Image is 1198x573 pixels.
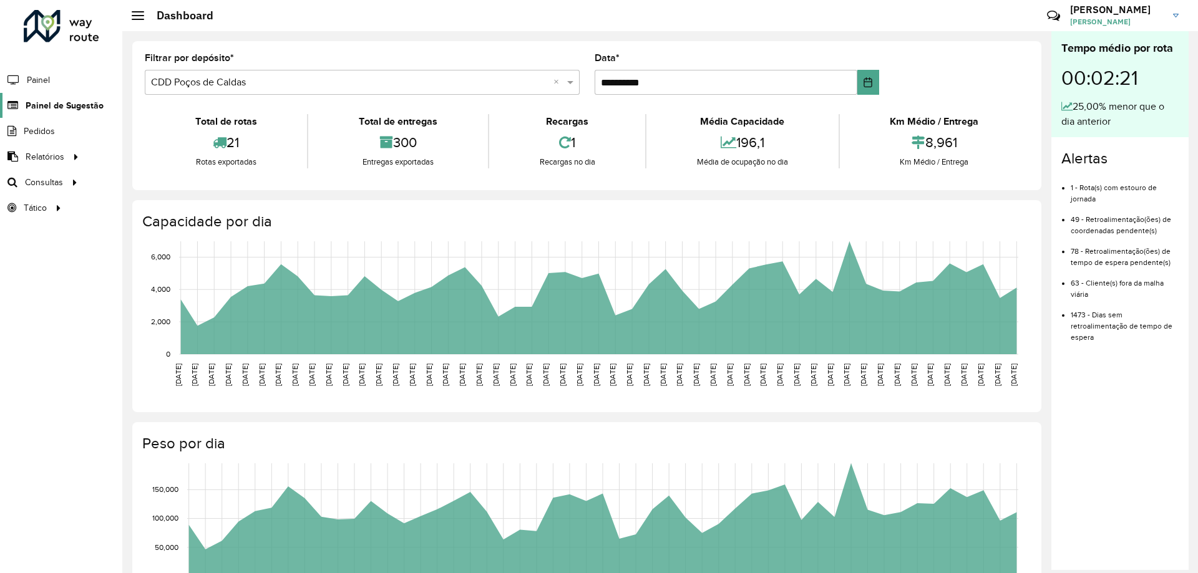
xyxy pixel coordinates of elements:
span: Consultas [25,176,63,189]
h4: Alertas [1061,150,1179,168]
div: Km Médio / Entrega [843,156,1026,168]
text: [DATE] [1010,364,1018,386]
span: Painel de Sugestão [26,99,104,112]
text: [DATE] [374,364,382,386]
label: Data [595,51,620,65]
text: [DATE] [709,364,717,386]
text: 6,000 [151,253,170,261]
text: [DATE] [207,364,215,386]
text: [DATE] [726,364,734,386]
text: [DATE] [859,364,867,386]
text: [DATE] [876,364,884,386]
text: [DATE] [976,364,985,386]
text: [DATE] [308,364,316,386]
div: 196,1 [650,129,835,156]
text: [DATE] [525,364,533,386]
div: Média Capacidade [650,114,835,129]
text: [DATE] [174,364,182,386]
text: [DATE] [492,364,500,386]
text: [DATE] [659,364,667,386]
text: [DATE] [558,364,567,386]
text: 100,000 [152,514,178,522]
div: Recargas [492,114,642,129]
span: [PERSON_NAME] [1070,16,1164,27]
text: [DATE] [960,364,968,386]
div: Total de entregas [311,114,484,129]
li: 1473 - Dias sem retroalimentação de tempo de espera [1071,300,1179,343]
li: 78 - Retroalimentação(ões) de tempo de espera pendente(s) [1071,236,1179,268]
text: [DATE] [575,364,583,386]
text: [DATE] [759,364,767,386]
text: [DATE] [441,364,449,386]
div: 8,961 [843,129,1026,156]
text: 2,000 [151,317,170,325]
text: [DATE] [190,364,198,386]
text: [DATE] [993,364,1001,386]
text: [DATE] [324,364,333,386]
text: [DATE] [608,364,616,386]
text: [DATE] [943,364,951,386]
text: [DATE] [926,364,934,386]
span: Tático [24,201,47,214]
text: [DATE] [475,364,483,386]
text: [DATE] [842,364,850,386]
text: [DATE] [391,364,399,386]
button: Choose Date [857,70,879,95]
text: 4,000 [151,285,170,293]
text: [DATE] [625,364,633,386]
text: [DATE] [258,364,266,386]
div: 300 [311,129,484,156]
div: 21 [148,129,304,156]
li: 49 - Retroalimentação(ões) de coordenadas pendente(s) [1071,205,1179,236]
text: [DATE] [274,364,282,386]
text: [DATE] [358,364,366,386]
text: [DATE] [425,364,433,386]
div: 25,00% menor que o dia anterior [1061,99,1179,129]
text: [DATE] [743,364,751,386]
text: [DATE] [776,364,784,386]
span: Clear all [553,75,564,90]
text: [DATE] [341,364,349,386]
div: Km Médio / Entrega [843,114,1026,129]
text: [DATE] [509,364,517,386]
span: Painel [27,74,50,87]
text: 50,000 [155,543,178,551]
li: 1 - Rota(s) com estouro de jornada [1071,173,1179,205]
text: [DATE] [458,364,466,386]
div: Total de rotas [148,114,304,129]
text: [DATE] [592,364,600,386]
div: Rotas exportadas [148,156,304,168]
a: Contato Rápido [1040,2,1067,29]
div: Média de ocupação no dia [650,156,835,168]
text: [DATE] [675,364,683,386]
div: 1 [492,129,642,156]
label: Filtrar por depósito [145,51,234,65]
div: Recargas no dia [492,156,642,168]
text: [DATE] [826,364,834,386]
text: [DATE] [893,364,901,386]
text: [DATE] [542,364,550,386]
text: [DATE] [792,364,801,386]
text: [DATE] [224,364,232,386]
h4: Capacidade por dia [142,213,1029,231]
text: [DATE] [809,364,817,386]
text: 150,000 [152,485,178,493]
text: [DATE] [642,364,650,386]
div: Entregas exportadas [311,156,484,168]
text: [DATE] [408,364,416,386]
h3: [PERSON_NAME] [1070,4,1164,16]
h2: Dashboard [144,9,213,22]
span: Pedidos [24,125,55,138]
text: [DATE] [291,364,299,386]
span: Relatórios [26,150,64,163]
text: [DATE] [241,364,249,386]
h4: Peso por dia [142,435,1029,453]
div: 00:02:21 [1061,57,1179,99]
li: 63 - Cliente(s) fora da malha viária [1071,268,1179,300]
text: [DATE] [910,364,918,386]
text: [DATE] [692,364,700,386]
div: Tempo médio por rota [1061,40,1179,57]
text: 0 [166,350,170,358]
